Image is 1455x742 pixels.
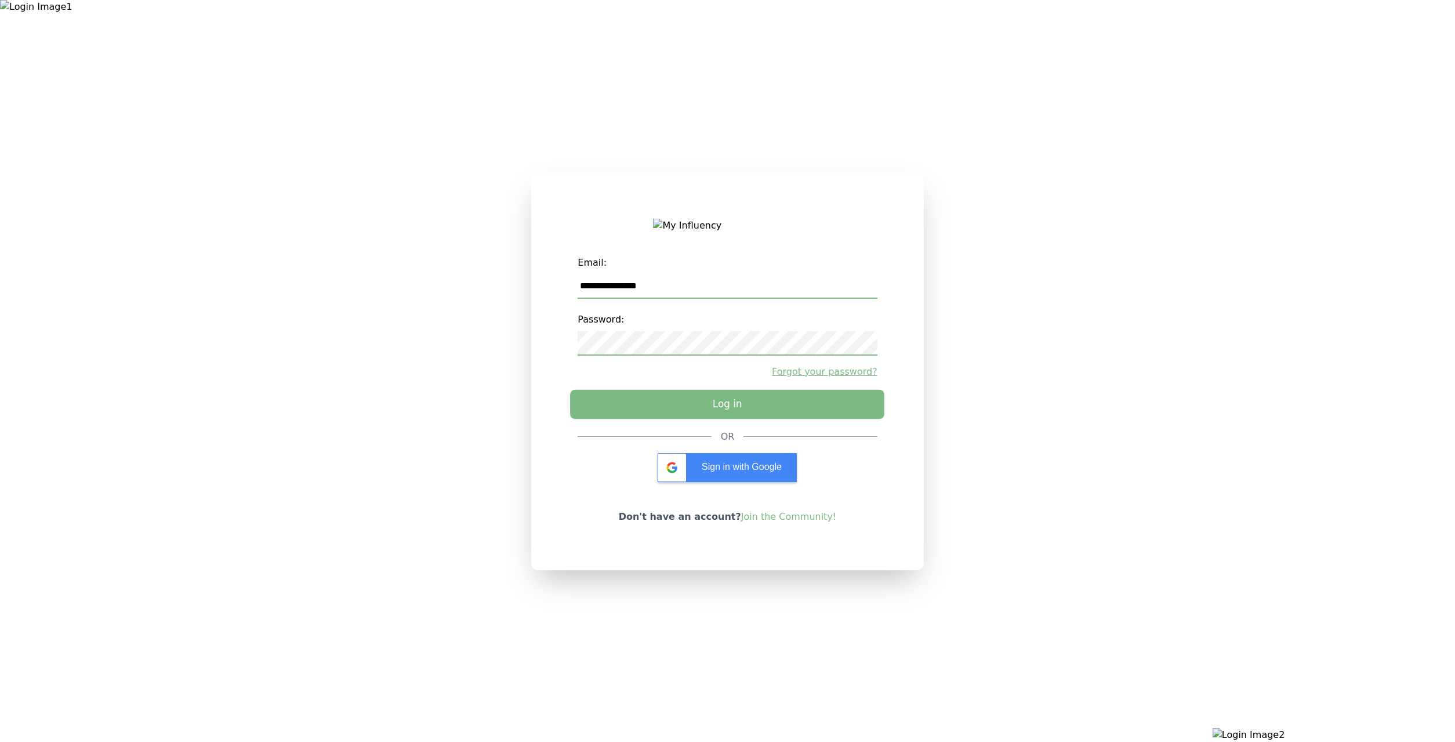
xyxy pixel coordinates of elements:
div: OR [721,430,735,444]
button: Log in [570,389,884,418]
a: Join the Community! [741,511,837,522]
span: Sign in with Google [702,462,782,472]
img: My Influency [653,219,801,233]
a: Forgot your password? [578,365,877,379]
img: Login Image2 [1213,728,1455,742]
p: Don't have an account? [619,510,837,524]
label: Password: [578,308,877,331]
label: Email: [578,251,877,274]
div: Sign in with Google [658,453,797,482]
